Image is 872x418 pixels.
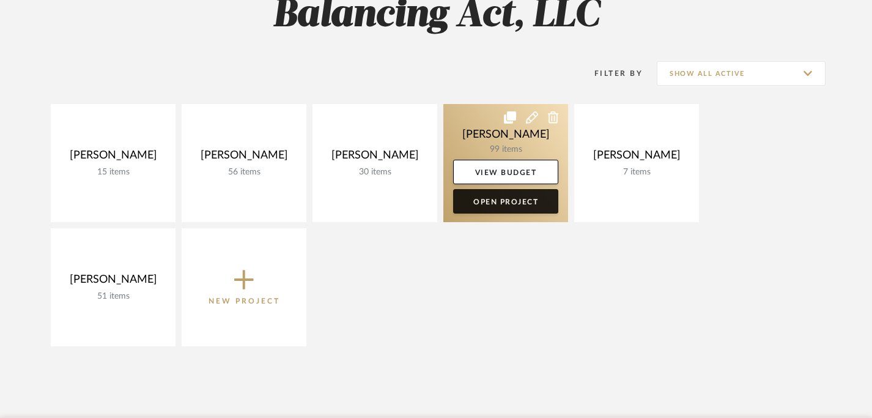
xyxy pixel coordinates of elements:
[322,149,427,167] div: [PERSON_NAME]
[453,160,558,184] a: View Budget
[453,189,558,214] a: Open Project
[584,149,689,167] div: [PERSON_NAME]
[191,149,297,167] div: [PERSON_NAME]
[322,167,427,177] div: 30 items
[61,167,166,177] div: 15 items
[209,295,280,307] p: New Project
[61,149,166,167] div: [PERSON_NAME]
[584,167,689,177] div: 7 items
[182,228,306,346] button: New Project
[191,167,297,177] div: 56 items
[578,67,643,80] div: Filter By
[61,273,166,291] div: [PERSON_NAME]
[61,291,166,302] div: 51 items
